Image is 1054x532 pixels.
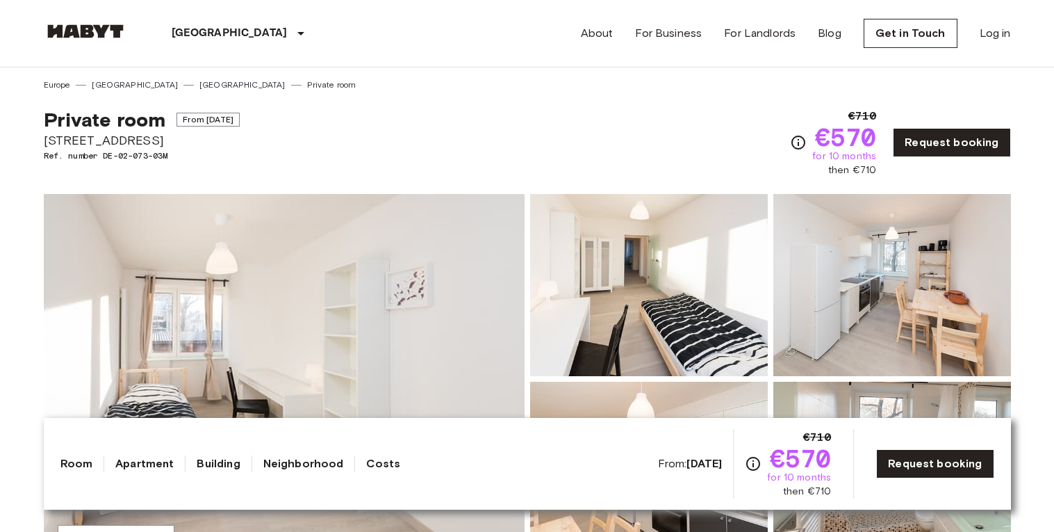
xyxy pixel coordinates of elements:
[803,429,832,446] span: €710
[686,457,722,470] b: [DATE]
[263,456,344,472] a: Neighborhood
[864,19,957,48] a: Get in Touch
[818,25,841,42] a: Blog
[60,456,93,472] a: Room
[767,471,831,485] span: for 10 months
[115,456,174,472] a: Apartment
[773,194,1011,376] img: Picture of unit DE-02-073-03M
[172,25,288,42] p: [GEOGRAPHIC_DATA]
[92,79,178,91] a: [GEOGRAPHIC_DATA]
[783,485,831,499] span: then €710
[199,79,286,91] a: [GEOGRAPHIC_DATA]
[44,108,166,131] span: Private room
[893,128,1010,157] a: Request booking
[44,24,127,38] img: Habyt
[980,25,1011,42] a: Log in
[812,150,876,163] span: for 10 months
[635,25,702,42] a: For Business
[307,79,356,91] a: Private room
[44,79,71,91] a: Europe
[658,456,723,471] span: From:
[876,449,994,478] a: Request booking
[581,25,614,42] a: About
[366,456,400,472] a: Costs
[745,456,761,472] svg: Check cost overview for full price breakdown. Please note that discounts apply to new joiners onl...
[197,456,240,472] a: Building
[828,163,876,177] span: then €710
[176,113,240,127] span: From [DATE]
[790,134,807,151] svg: Check cost overview for full price breakdown. Please note that discounts apply to new joiners onl...
[724,25,796,42] a: For Landlords
[44,131,240,150] span: [STREET_ADDRESS]
[530,194,768,376] img: Picture of unit DE-02-073-03M
[770,446,832,471] span: €570
[44,150,240,162] span: Ref. number DE-02-073-03M
[815,124,877,150] span: €570
[848,108,877,124] span: €710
